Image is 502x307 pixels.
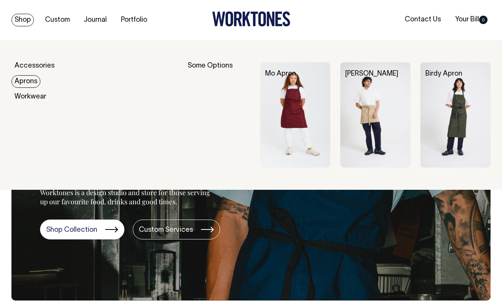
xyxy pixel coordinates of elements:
[340,62,410,168] img: Bobby Apron
[42,14,73,26] a: Custom
[40,188,214,206] p: Worktones is a design studio and store for those serving up our favourite food, drinks and good t...
[345,71,398,77] a: [PERSON_NAME]
[11,75,40,88] a: Aprons
[188,62,250,168] div: Some Options
[260,62,330,168] img: Mo Apron
[265,71,296,77] a: Mo Apron
[11,14,34,26] a: Shop
[40,220,124,239] a: Shop Collection
[425,71,462,77] a: Birdy Apron
[118,14,150,26] a: Portfolio
[81,14,110,26] a: Journal
[402,13,444,26] a: Contact Us
[452,13,491,26] a: Your Bill0
[133,220,220,239] a: Custom Services
[11,90,49,103] a: Workwear
[11,60,58,72] a: Accessories
[479,16,488,24] span: 0
[420,62,491,168] img: Birdy Apron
